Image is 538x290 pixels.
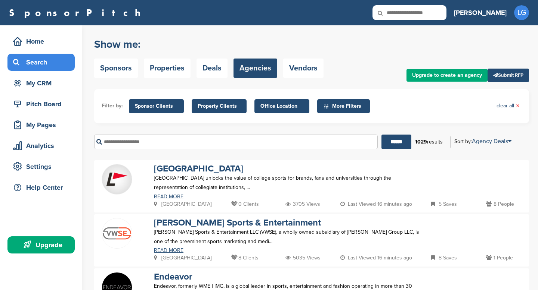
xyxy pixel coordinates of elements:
[323,102,366,110] span: More Filters
[340,253,412,262] p: Last Viewed 16 minutes ago
[7,33,75,50] a: Home
[7,137,75,154] a: Analytics
[285,199,320,209] p: 3705 Views
[102,218,132,248] img: Imgres
[154,163,243,174] a: [GEOGRAPHIC_DATA]
[283,59,324,78] a: Vendors
[7,95,75,113] a: Pitch Board
[144,59,191,78] a: Properties
[431,199,457,209] p: 5 Saves
[11,97,75,111] div: Pitch Board
[154,227,420,246] p: [PERSON_NAME] Sports & Entertainment LLC (VWSE), a wholly owned subsidiary of [PERSON_NAME] Group...
[488,69,529,82] a: Submit RFP
[285,253,321,262] p: 5035 Views
[11,118,75,132] div: My Pages
[102,164,132,194] img: Fkse nzd 400x400
[472,138,511,145] a: Agency Deals
[11,56,75,69] div: Search
[154,253,211,262] p: [GEOGRAPHIC_DATA]
[516,102,520,110] span: ×
[7,158,75,175] a: Settings
[231,199,259,209] p: 0 Clients
[454,7,507,18] h3: [PERSON_NAME]
[7,54,75,71] a: Search
[234,59,277,78] a: Agencies
[94,38,324,51] h2: Show me:
[486,199,514,209] p: 8 People
[102,102,123,110] li: Filter by:
[135,102,178,110] span: Sponsor Clients
[11,160,75,173] div: Settings
[454,4,507,21] a: [PERSON_NAME]
[231,253,259,262] p: 8 Clients
[7,116,75,133] a: My Pages
[406,69,488,82] a: Upgrade to create an agency
[11,139,75,152] div: Analytics
[154,248,420,253] a: READ MORE
[11,35,75,48] div: Home
[411,136,446,148] div: results
[415,139,427,145] b: 1029
[7,179,75,196] a: Help Center
[94,59,138,78] a: Sponsors
[7,236,75,253] a: Upgrade
[514,5,529,20] span: LG
[11,76,75,90] div: My CRM
[497,102,520,110] a: clear all×
[11,181,75,194] div: Help Center
[11,238,75,252] div: Upgrade
[154,217,321,228] a: [PERSON_NAME] Sports & Entertainment
[431,253,457,262] p: 8 Saves
[154,173,420,192] p: [GEOGRAPHIC_DATA] unlocks the value of college sports for brands, fans and universities through t...
[454,138,511,144] div: Sort by:
[198,102,241,110] span: Property Clients
[7,75,75,92] a: My CRM
[154,199,211,209] p: [GEOGRAPHIC_DATA]
[486,253,513,262] p: 1 People
[154,271,192,282] a: Endeavor
[197,59,228,78] a: Deals
[260,102,303,110] span: Office Location
[340,199,412,209] p: Last Viewed 16 minutes ago
[154,194,420,199] a: READ MORE
[9,8,145,18] a: SponsorPitch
